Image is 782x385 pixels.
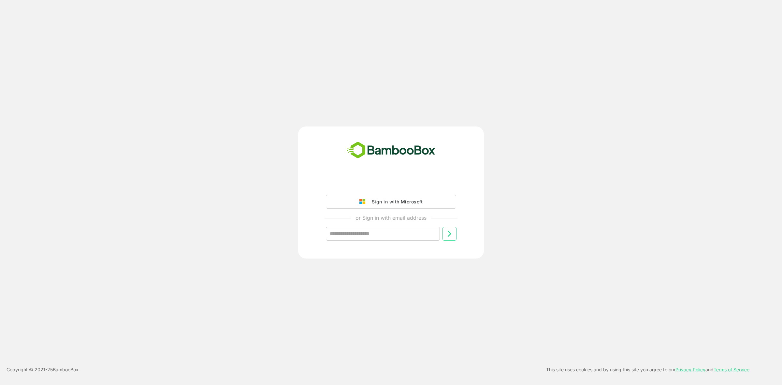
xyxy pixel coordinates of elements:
[714,367,749,372] a: Terms of Service
[7,366,79,374] p: Copyright © 2021- 25 BambooBox
[359,199,369,205] img: google
[343,140,439,161] img: bamboobox
[675,367,705,372] a: Privacy Policy
[326,195,456,209] button: Sign in with Microsoft
[369,198,423,206] div: Sign in with Microsoft
[546,366,749,374] p: This site uses cookies and by using this site you agree to our and
[355,214,427,222] p: or Sign in with email address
